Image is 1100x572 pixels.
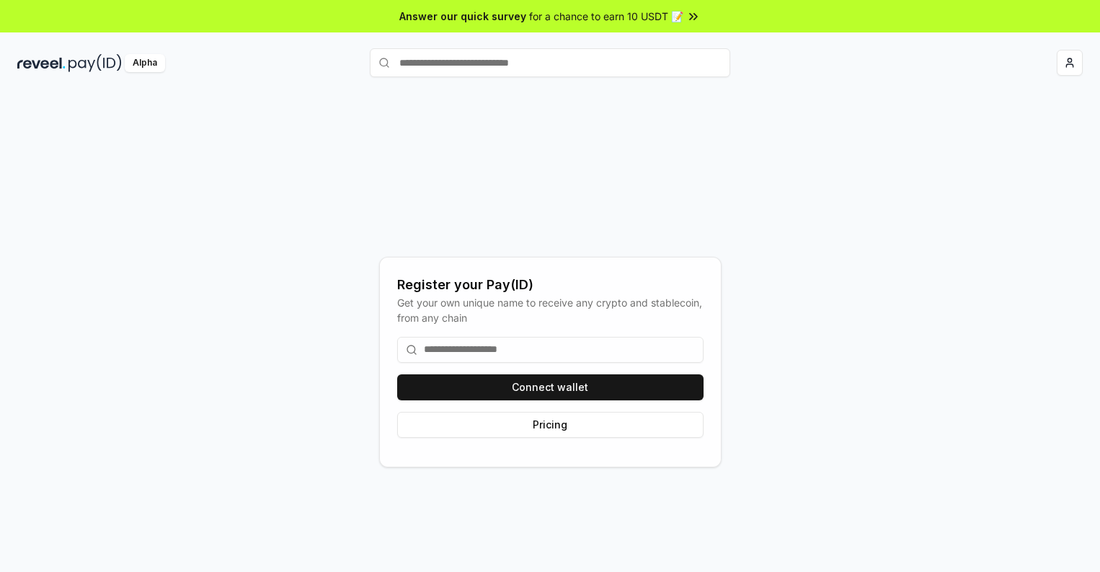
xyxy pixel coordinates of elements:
div: Register your Pay(ID) [397,275,704,295]
button: Pricing [397,412,704,438]
button: Connect wallet [397,374,704,400]
div: Get your own unique name to receive any crypto and stablecoin, from any chain [397,295,704,325]
span: Answer our quick survey [399,9,526,24]
img: pay_id [68,54,122,72]
div: Alpha [125,54,165,72]
img: reveel_dark [17,54,66,72]
span: for a chance to earn 10 USDT 📝 [529,9,683,24]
